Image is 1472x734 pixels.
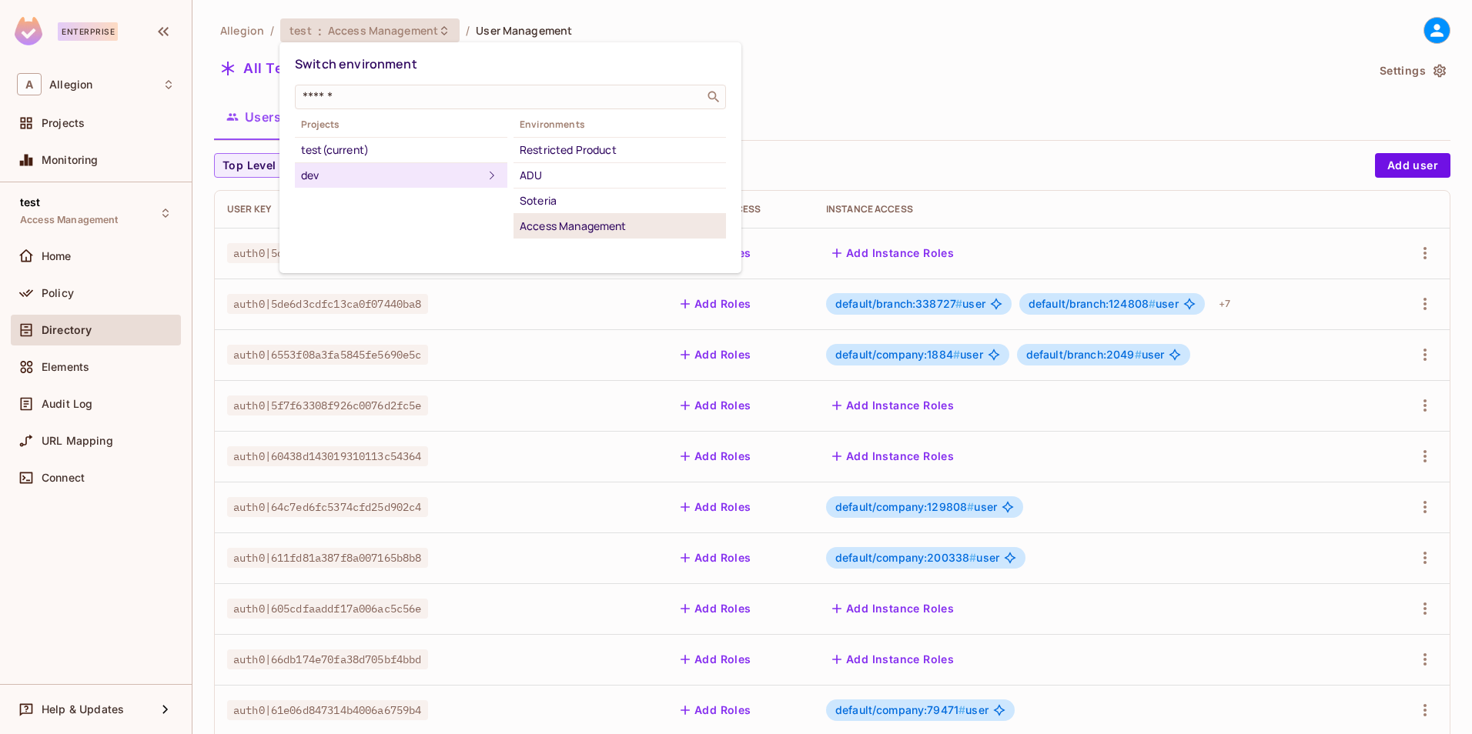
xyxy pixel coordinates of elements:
[295,118,507,131] span: Projects
[514,118,726,131] span: Environments
[520,217,720,235] div: Access Management
[301,141,501,159] div: test (current)
[301,166,483,185] div: dev
[295,55,417,72] span: Switch environment
[520,166,720,185] div: ADU
[520,192,720,210] div: Soteria
[520,141,720,159] div: Restricted Product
